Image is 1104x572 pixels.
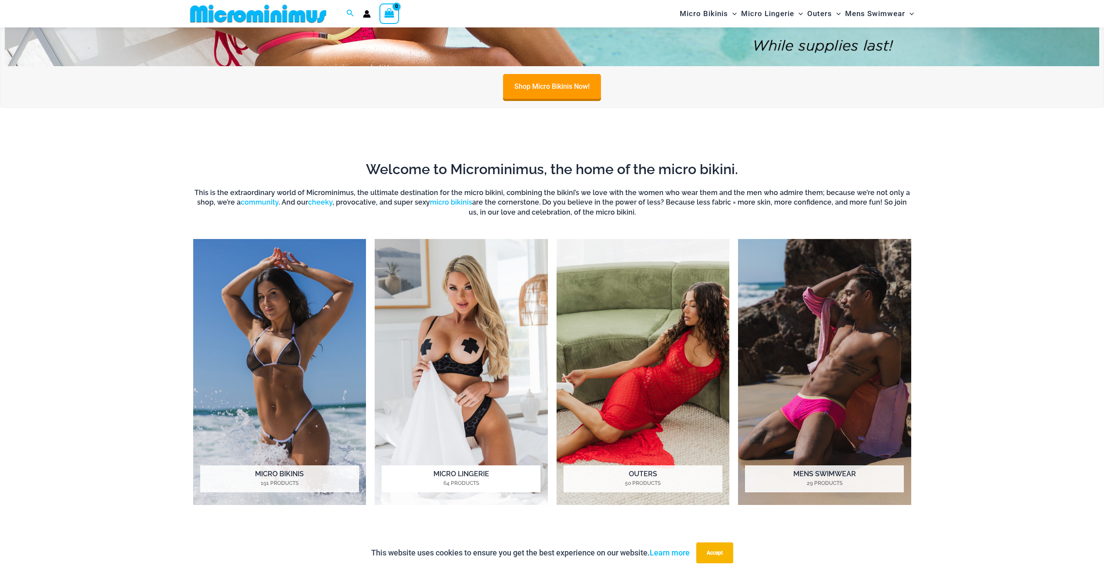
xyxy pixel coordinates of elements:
a: Visit product category Micro Lingerie [375,239,548,505]
a: Visit product category Mens Swimwear [738,239,911,505]
h2: Micro Lingerie [382,465,540,492]
a: micro bikinis [430,198,472,206]
span: Menu Toggle [728,3,737,25]
mark: 64 Products [382,479,540,487]
span: Menu Toggle [832,3,841,25]
p: This website uses cookies to ensure you get the best experience on our website. [371,546,690,559]
a: Account icon link [363,10,371,18]
img: Outers [557,239,730,505]
mark: 29 Products [745,479,904,487]
a: Shop Micro Bikinis Now! [503,74,601,99]
a: OutersMenu ToggleMenu Toggle [805,3,843,25]
h2: Welcome to Microminimus, the home of the micro bikini. [193,160,911,178]
a: Micro LingerieMenu ToggleMenu Toggle [739,3,805,25]
img: Micro Bikinis [193,239,366,505]
img: Micro Lingerie [375,239,548,505]
span: Outers [807,3,832,25]
img: Mens Swimwear [738,239,911,505]
button: Accept [696,542,733,563]
span: Mens Swimwear [845,3,905,25]
span: Micro Lingerie [741,3,794,25]
a: community [241,198,279,206]
a: Micro BikinisMenu ToggleMenu Toggle [678,3,739,25]
h2: Outers [564,465,722,492]
a: Visit product category Outers [557,239,730,505]
a: Mens SwimwearMenu ToggleMenu Toggle [843,3,916,25]
span: Menu Toggle [905,3,914,25]
h2: Mens Swimwear [745,465,904,492]
a: View Shopping Cart, empty [379,3,399,24]
h2: Micro Bikinis [200,465,359,492]
a: Learn more [650,548,690,557]
a: Search icon link [346,8,354,19]
a: cheeky [308,198,332,206]
nav: Site Navigation [676,1,918,26]
span: Menu Toggle [794,3,803,25]
a: Visit product category Micro Bikinis [193,239,366,505]
span: Micro Bikinis [680,3,728,25]
h6: This is the extraordinary world of Microminimus, the ultimate destination for the micro bikini, c... [193,188,911,217]
mark: 50 Products [564,479,722,487]
img: MM SHOP LOGO FLAT [187,4,330,24]
mark: 191 Products [200,479,359,487]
